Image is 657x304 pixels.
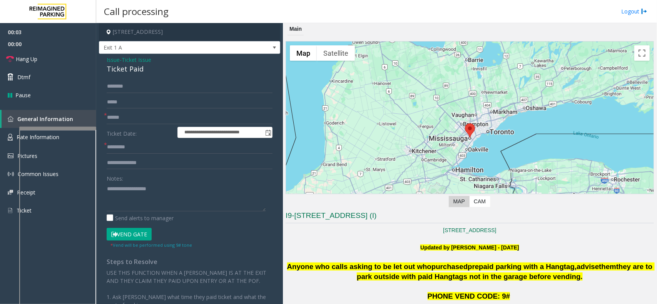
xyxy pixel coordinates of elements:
[469,196,490,207] label: CAM
[287,262,431,271] span: Anyone who calls asking to be let out who
[122,56,151,64] span: Ticket Issue
[264,127,272,138] span: Toggle popup
[110,242,192,248] small: Vend will be performed using 9# tone
[8,190,13,195] img: 'icon'
[575,262,577,271] span: ,
[100,2,172,21] h3: Call processing
[17,152,37,159] span: Pictures
[577,262,599,271] span: advise
[107,214,174,222] label: Send alerts to manager
[8,207,13,214] img: 'icon'
[317,45,355,61] button: Show satellite imagery
[107,56,120,64] span: Issue
[420,244,519,251] b: Updated by [PERSON_NAME] - [DATE]
[599,262,617,271] span: them
[17,115,73,123] span: General Information
[621,7,647,15] a: Logout
[8,116,13,122] img: 'icon'
[431,262,468,271] span: purchased
[17,207,32,214] span: Ticket
[634,45,650,61] button: Toggle fullscreen view
[107,258,272,266] h4: Steps to Resolve
[290,45,317,61] button: Show street map
[107,64,272,74] div: Ticket Paid
[16,55,37,63] span: Hang Up
[468,262,575,271] span: prepaid parking with a Hangtag
[8,153,13,158] img: 'icon'
[8,134,13,141] img: 'icon'
[286,211,654,223] h3: I9-[STREET_ADDRESS] (I)
[120,56,151,63] span: -
[17,133,59,141] span: Rate Information
[105,127,176,138] label: Ticket Date:
[641,7,647,15] img: logout
[17,189,35,196] span: Receipt
[465,123,475,138] div: 151 City Centre Drive, Mississauga, ON
[357,262,654,281] span: they are to park outside with paid Hangtags not in the garage before vending.
[2,110,96,128] a: General Information
[99,42,244,54] span: Exit 1 A
[107,172,123,183] label: Notes:
[17,73,30,81] span: Dtmf
[107,228,152,241] button: Vend Gate
[8,171,14,177] img: 'icon'
[443,227,496,233] a: [STREET_ADDRESS]
[449,196,470,207] label: Map
[288,23,304,35] div: Main
[18,170,59,178] span: Common Issues
[15,91,31,99] span: Pause
[99,23,280,41] h4: [STREET_ADDRESS]
[428,292,510,300] span: PHONE VEND CODE: 9#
